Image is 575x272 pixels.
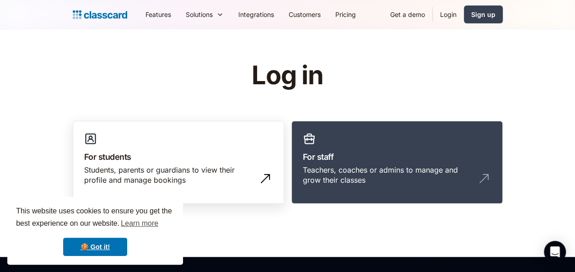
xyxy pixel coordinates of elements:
[84,165,254,185] div: Students, parents or guardians to view their profile and manage bookings
[383,4,432,25] a: Get a demo
[84,151,273,163] h3: For students
[433,4,464,25] a: Login
[142,61,433,90] h1: Log in
[328,4,363,25] a: Pricing
[464,5,503,23] a: Sign up
[7,197,183,265] div: cookieconsent
[73,8,127,21] a: home
[544,241,566,263] div: Open Intercom Messenger
[281,4,328,25] a: Customers
[186,10,213,19] div: Solutions
[291,121,503,204] a: For staffTeachers, coaches or admins to manage and grow their classes
[471,10,495,19] div: Sign up
[138,4,178,25] a: Features
[119,217,160,230] a: learn more about cookies
[178,4,231,25] div: Solutions
[16,206,174,230] span: This website uses cookies to ensure you get the best experience on our website.
[63,238,127,256] a: dismiss cookie message
[303,151,491,163] h3: For staff
[303,165,473,185] div: Teachers, coaches or admins to manage and grow their classes
[231,4,281,25] a: Integrations
[73,121,284,204] a: For studentsStudents, parents or guardians to view their profile and manage bookings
